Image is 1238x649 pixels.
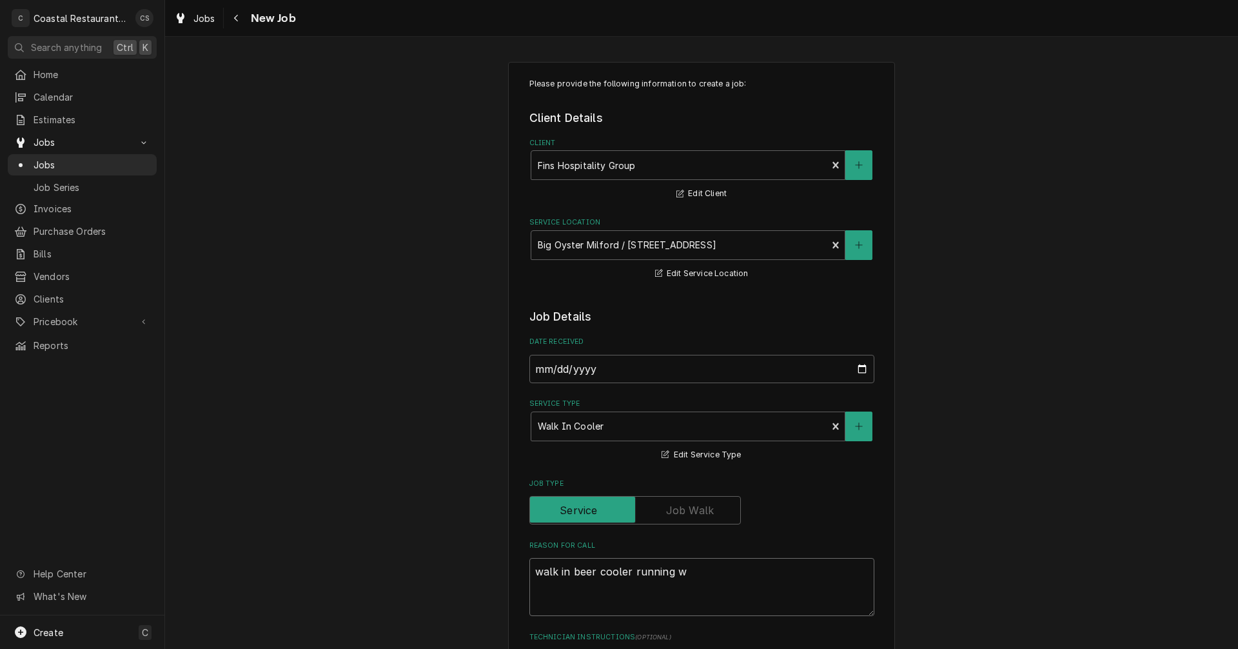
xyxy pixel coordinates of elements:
span: Estimates [34,113,150,126]
svg: Create New Service [855,422,863,431]
button: Navigate back [226,8,247,28]
a: Purchase Orders [8,221,157,242]
a: Vendors [8,266,157,287]
span: Help Center [34,567,149,581]
div: Chris Sockriter's Avatar [135,9,153,27]
div: Coastal Restaurant Repair [34,12,128,25]
span: New Job [247,10,296,27]
label: Technician Instructions [529,632,874,643]
a: Invoices [8,198,157,219]
span: Purchase Orders [34,225,150,238]
span: K [142,41,148,54]
button: Search anythingCtrlK [8,36,157,59]
span: Ctrl [117,41,133,54]
a: Job Series [8,177,157,198]
a: Go to Help Center [8,563,157,584]
span: Pricebook [34,315,131,328]
label: Reason For Call [529,541,874,551]
span: Vendors [34,270,150,283]
textarea: walk in beer cooler running w [529,558,874,616]
span: ( optional ) [635,634,671,641]
label: Service Location [529,217,874,228]
span: C [142,626,148,639]
a: Reports [8,335,157,356]
button: Edit Service Location [653,266,751,282]
a: Estimates [8,109,157,130]
span: What's New [34,590,149,603]
div: Client [529,138,874,202]
a: Home [8,64,157,85]
div: Date Received [529,337,874,383]
span: Clients [34,292,150,306]
label: Date Received [529,337,874,347]
a: Bills [8,243,157,265]
span: Jobs [193,12,215,25]
a: Clients [8,288,157,310]
div: CS [135,9,153,27]
legend: Client Details [529,110,874,126]
a: Go to Jobs [8,132,157,153]
button: Create New Service [845,412,872,441]
span: Search anything [31,41,102,54]
label: Client [529,138,874,148]
span: Reports [34,339,150,352]
div: Reason For Call [529,541,874,616]
span: Bills [34,247,150,261]
button: Create New Client [845,150,872,180]
input: yyyy-mm-dd [529,355,874,383]
button: Edit Service Type [660,447,743,463]
a: Jobs [8,154,157,175]
label: Job Type [529,479,874,489]
svg: Create New Location [855,241,863,250]
legend: Job Details [529,308,874,325]
div: Service Location [529,217,874,281]
span: Job Series [34,181,150,194]
span: Create [34,627,63,638]
a: Jobs [169,8,221,29]
div: Job Type [529,479,874,524]
a: Go to Pricebook [8,311,157,332]
svg: Create New Client [855,161,863,170]
span: Jobs [34,135,131,149]
span: Home [34,68,150,81]
a: Go to What's New [8,586,157,607]
span: Calendar [34,90,150,104]
a: Calendar [8,86,157,108]
p: Please provide the following information to create a job: [529,78,874,90]
label: Service Type [529,399,874,409]
span: Invoices [34,202,150,215]
div: Service Type [529,399,874,463]
span: Jobs [34,158,150,172]
div: C [12,9,30,27]
button: Edit Client [674,186,729,202]
button: Create New Location [845,230,872,260]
